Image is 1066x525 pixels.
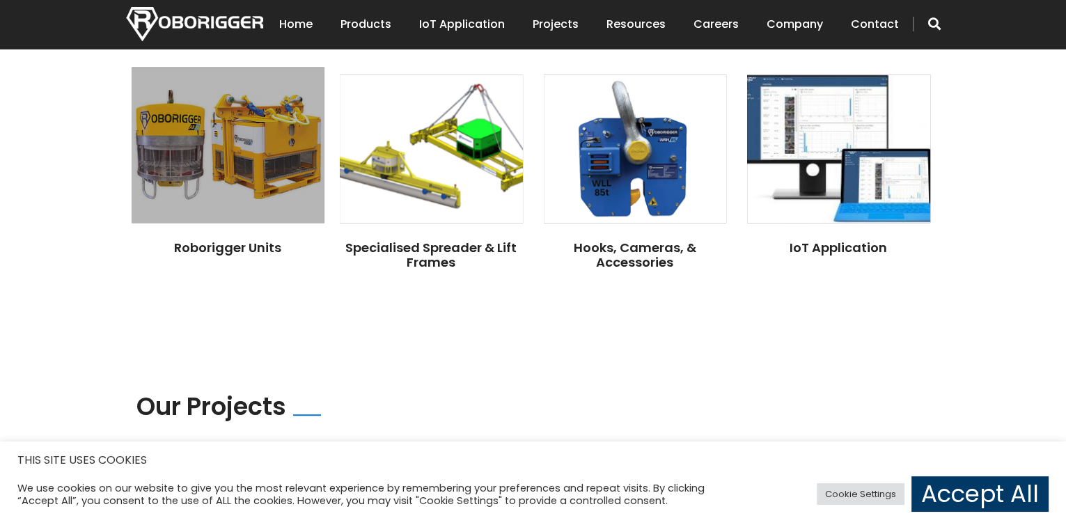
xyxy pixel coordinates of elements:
[767,3,823,46] a: Company
[174,239,281,256] a: Roborigger Units
[17,482,739,507] div: We use cookies on our website to give you the most relevant experience by remembering your prefer...
[345,239,517,272] a: Specialised Spreader & Lift Frames
[693,3,739,46] a: Careers
[419,3,505,46] a: IoT Application
[340,3,391,46] a: Products
[817,483,904,505] a: Cookie Settings
[279,3,313,46] a: Home
[126,7,263,41] img: Nortech
[851,3,899,46] a: Contact
[17,451,1049,469] h5: THIS SITE USES COOKIES
[574,239,696,272] a: Hooks, Cameras, & Accessories
[790,239,887,256] a: IoT Application
[533,3,579,46] a: Projects
[911,476,1049,512] a: Accept All
[606,3,666,46] a: Resources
